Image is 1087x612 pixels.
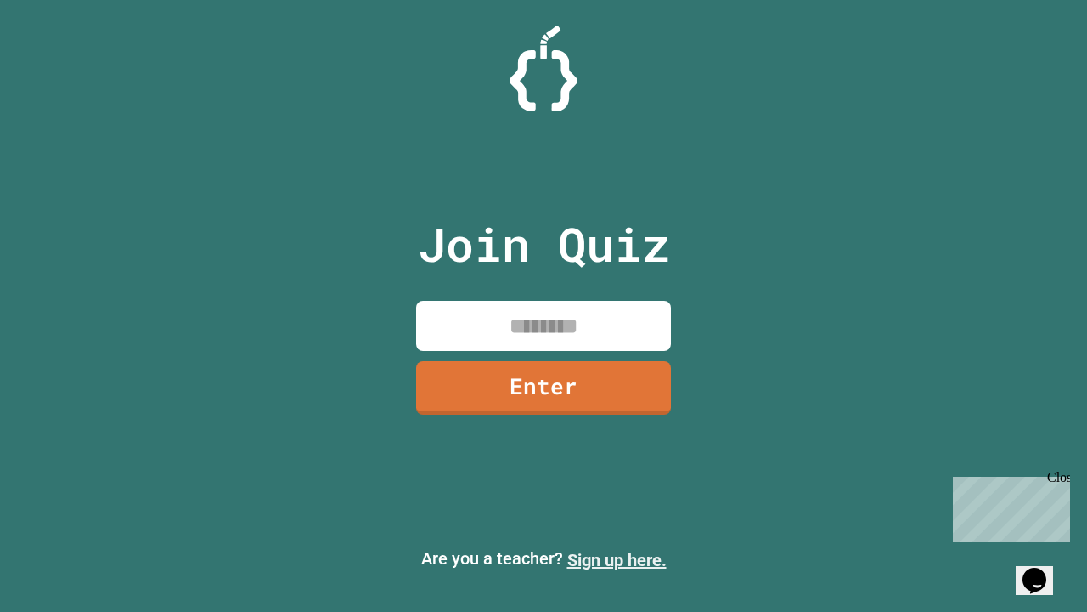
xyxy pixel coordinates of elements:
a: Enter [416,361,671,415]
iframe: chat widget [1016,544,1070,595]
p: Are you a teacher? [14,546,1073,573]
div: Chat with us now!Close [7,7,117,108]
img: Logo.svg [510,25,577,111]
iframe: chat widget [946,470,1070,542]
a: Sign up here. [567,550,667,570]
p: Join Quiz [418,209,670,280]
